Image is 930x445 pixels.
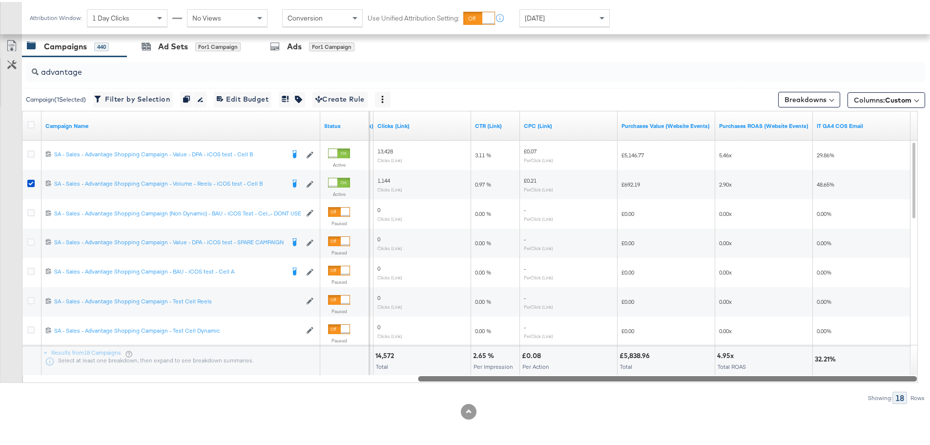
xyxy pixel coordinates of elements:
sub: Per Click (Link) [524,155,553,161]
label: Active [328,160,350,166]
span: 0.00 % [475,325,491,333]
div: Attribution Window: [29,13,82,20]
button: Edit Budget [214,90,271,106]
a: SA - Sales - Advantage Shopping Campaign - Volume - Reels - iCOS test - Cell B [54,178,284,188]
div: 4.95x [717,349,737,359]
sub: Per Click (Link) [524,243,553,249]
a: SA - Sales - Advantage Shopping Campaign - Value - DPA - iCOS test - SPARE CAMPAIGN [54,236,284,246]
span: 0.00% [817,296,831,303]
span: 0 [377,321,380,329]
div: Ad Sets [158,39,188,50]
span: 0.00% [817,208,831,215]
div: 32.21% [815,353,839,362]
span: - [524,233,526,241]
div: £5,838.96 [620,349,653,359]
div: £0.08 [522,349,544,359]
span: Per Impression [474,361,513,368]
span: 0.00% [817,267,831,274]
span: 0.00 % [475,296,491,303]
label: Paused [328,336,350,342]
a: SA - Sales - Advantage Shopping Campaign - Value - DPA - iCOS test - Cell B [54,148,284,158]
span: 0.00x [719,325,732,333]
div: Campaigns [44,39,87,50]
div: for 1 Campaign [195,41,241,49]
sub: Per Click (Link) [524,331,553,337]
span: Per Action [522,361,549,368]
span: 0 [377,263,380,270]
button: Columns:Custom [847,90,925,106]
sub: Per Click (Link) [524,185,553,191]
span: 0.00% [817,237,831,245]
span: 1 Day Clicks [92,12,129,21]
div: 440 [94,41,109,49]
span: 0.00x [719,237,732,245]
span: 0.00 % [475,237,491,245]
span: 0 [377,292,380,299]
button: Filter by Selection [93,90,173,106]
div: Showing: [868,393,892,400]
span: Edit Budget [217,91,269,104]
a: The number of clicks received on a link in your ad divided by the number of impressions. [475,120,516,128]
span: £0.00 [621,325,634,333]
span: Custom [885,94,911,103]
label: Active [328,189,350,195]
span: 0.00 % [475,267,491,274]
span: Total [376,361,388,368]
span: £0.00 [621,296,634,303]
sub: Clicks (Link) [377,302,402,308]
a: Your campaign name. [45,120,316,128]
div: Ads [287,39,302,50]
div: SA - Sales - Advantage Shopping Campaign - Test Cell Reels [54,296,301,303]
sub: Clicks (Link) [377,214,402,220]
span: - [524,204,526,212]
span: 13,428 [377,146,393,153]
span: £0.00 [621,237,634,245]
a: SA - Sales - Advantage Shopping Campaign - Test Cell Dynamic [54,325,301,333]
span: 5.46x [719,149,732,157]
label: Paused [328,277,350,283]
span: Total [620,361,632,368]
span: £692.19 [621,179,640,186]
span: 1,144 [377,175,390,182]
span: £5,146.77 [621,149,644,157]
button: Breakdowns [778,90,840,106]
div: 14,572 [375,349,397,359]
input: Search Campaigns by Name, ID or Objective [39,57,843,76]
label: Paused [328,306,350,313]
span: - [524,321,526,329]
a: Shows the current state of your Ad Campaign. [324,120,365,128]
a: SA - Sales - Advantage Shopping Campaign - BAU - iCOS test - Cell A [54,266,284,275]
span: No Views [192,12,221,21]
span: 0.00x [719,267,732,274]
a: The total value of the purchase actions divided by spend tracked by your Custom Audience pixel on... [719,120,809,128]
span: 0 [377,233,380,241]
span: 0.00% [817,325,831,333]
div: 18 [892,390,907,402]
label: Paused [328,248,350,254]
span: 3.11 % [475,149,491,157]
span: Filter by Selection [96,91,170,104]
span: - [524,292,526,299]
label: Paused [328,218,350,225]
div: SA - Sales - Advantage Shopping Campaign - Value - DPA - iCOS test - Cell B [54,148,284,156]
sub: Per Click (Link) [524,302,553,308]
div: SA - Sales - Advantage Shopping Campaign - Volume - Reels - iCOS test - Cell B [54,178,284,186]
label: Use Unified Attribution Setting: [368,12,459,21]
span: Total ROAS [718,361,746,368]
span: 0.00x [719,208,732,215]
div: SA - Sales - Advantage Shopping Campaign - BAU - iCOS test - Cell A [54,266,284,274]
sub: Per Click (Link) [524,214,553,220]
span: 0 [377,204,380,212]
div: 2.65 % [473,349,497,359]
sub: Clicks (Link) [377,273,402,278]
sub: Clicks (Link) [377,331,402,337]
span: 29.86% [817,149,834,157]
span: 0.97 % [475,179,491,186]
div: Campaign ( 1 Selected) [26,93,86,102]
a: SA - Sales - Advantage Shopping Campaign - Test Cell Reels [54,296,301,304]
a: IT NET COS _ GA4 [817,120,907,128]
span: 2.90x [719,179,732,186]
button: Create Rule [312,90,368,106]
span: Conversion [288,12,323,21]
